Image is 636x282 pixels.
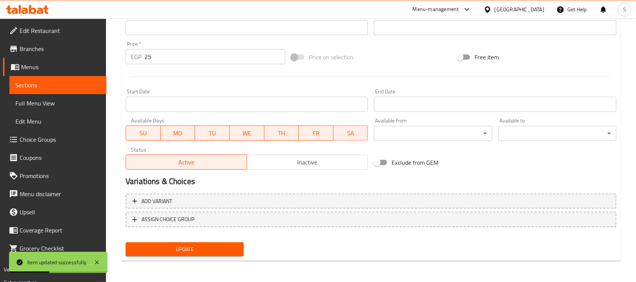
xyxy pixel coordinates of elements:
[20,135,100,144] span: Choice Groups
[132,245,238,254] span: Update
[126,212,616,227] button: ASSIGN CHOICE GROUP
[129,128,158,139] span: SU
[9,76,106,94] a: Sections
[3,221,106,239] a: Coverage Report
[3,203,106,221] a: Upsell
[302,128,330,139] span: FR
[392,158,438,167] span: Exclude from GEM
[195,126,230,141] button: TU
[126,242,244,256] button: Update
[21,62,100,71] span: Menus
[475,53,499,62] span: Free item
[498,126,616,141] div: ​
[129,157,244,168] span: Active
[374,20,616,35] input: Please enter product sku
[15,81,100,90] span: Sections
[267,128,296,139] span: TH
[309,53,353,62] span: Price on selection
[250,157,365,168] span: Inactive
[3,149,106,167] a: Coupons
[3,185,106,203] a: Menu disclaimer
[198,128,227,139] span: TU
[230,126,264,141] button: WE
[413,5,459,14] div: Menu-management
[374,126,492,141] div: ​
[20,171,100,180] span: Promotions
[4,265,22,274] span: Version:
[299,126,333,141] button: FR
[20,208,100,217] span: Upsell
[20,44,100,53] span: Branches
[141,215,194,224] span: ASSIGN CHOICE GROUP
[126,176,616,187] h2: Variations & Choices
[333,126,368,141] button: SA
[336,128,365,139] span: SA
[3,239,106,257] a: Grocery Checklist
[164,128,192,139] span: MO
[20,226,100,235] span: Coverage Report
[9,112,106,130] a: Edit Menu
[264,126,299,141] button: TH
[495,5,544,14] div: [GEOGRAPHIC_DATA]
[141,197,172,206] span: Add variant
[27,258,86,267] div: Item updated successfully
[233,128,261,139] span: WE
[144,49,285,64] input: Please enter price
[126,126,161,141] button: SU
[126,194,616,209] button: Add variant
[9,94,106,112] a: Full Menu View
[20,189,100,198] span: Menu disclaimer
[3,40,106,58] a: Branches
[131,52,141,61] p: EGP
[161,126,195,141] button: MO
[3,167,106,185] a: Promotions
[3,130,106,149] a: Choice Groups
[20,244,100,253] span: Grocery Checklist
[3,22,106,40] a: Edit Restaurant
[20,26,100,35] span: Edit Restaurant
[3,58,106,76] a: Menus
[15,99,100,108] span: Full Menu View
[15,117,100,126] span: Edit Menu
[623,5,626,14] span: S
[20,153,100,162] span: Coupons
[126,155,247,170] button: Active
[247,155,368,170] button: Inactive
[126,20,368,35] input: Please enter product barcode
